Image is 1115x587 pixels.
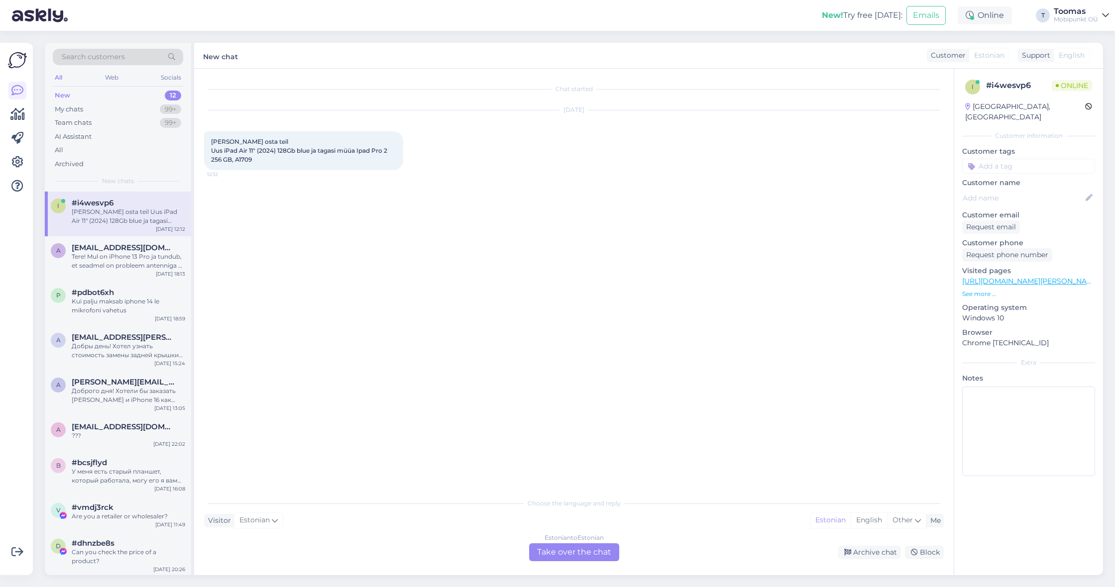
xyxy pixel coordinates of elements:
[962,327,1095,338] p: Browser
[55,145,63,155] div: All
[892,515,913,524] span: Other
[1036,8,1050,22] div: T
[962,358,1095,367] div: Extra
[154,360,185,367] div: [DATE] 15:24
[72,458,107,467] span: #bcsjflyd
[56,426,61,433] span: a
[1059,50,1085,61] span: English
[55,159,84,169] div: Archived
[72,387,185,404] div: Доброго дня! Хотели бы заказать [PERSON_NAME] и iPhone 16 как юридическое лицо, куда можно обрати...
[965,101,1085,122] div: [GEOGRAPHIC_DATA], [GEOGRAPHIC_DATA]
[545,533,604,542] div: Estonian to Estonian
[1054,15,1098,23] div: Mobipunkt OÜ
[72,512,185,521] div: Are you a retailer or wholesaler?
[962,210,1095,220] p: Customer email
[55,91,70,100] div: New
[974,50,1004,61] span: Estonian
[165,91,181,100] div: 12
[155,315,185,322] div: [DATE] 18:59
[160,118,181,128] div: 99+
[55,104,83,114] div: My chats
[56,462,61,469] span: b
[927,50,966,61] div: Customer
[962,373,1095,384] p: Notes
[155,521,185,528] div: [DATE] 11:49
[153,566,185,573] div: [DATE] 20:26
[962,338,1095,348] p: Chrome [TECHNICAL_ID]
[529,543,619,561] div: Take over the chat
[160,104,181,114] div: 99+
[56,542,61,550] span: d
[962,277,1100,286] a: [URL][DOMAIN_NAME][PERSON_NAME]
[55,132,92,142] div: AI Assistant
[239,515,270,526] span: Estonian
[72,243,175,252] span: akuznetsova347@gmail.com
[926,515,941,526] div: Me
[1018,50,1050,61] div: Support
[72,333,175,342] span: alexei.katsman@gmail.com
[906,6,946,25] button: Emails
[72,342,185,360] div: Добры день! Хотел узнать стоимость замены задней крышки на IPhone 15 Pro (разбита вся крышка вклю...
[962,146,1095,157] p: Customer tags
[153,440,185,448] div: [DATE] 22:02
[72,252,185,270] div: Tere! Mul on iPhone 13 Pro ja tundub, et seadmel on probleem antenniga — mobiilne internet ei töö...
[72,503,113,512] span: #vmdj3rck
[962,238,1095,248] p: Customer phone
[822,10,843,20] b: New!
[103,71,120,84] div: Web
[62,52,125,62] span: Search customers
[962,290,1095,298] p: See more ...
[1054,7,1098,15] div: Toomas
[72,422,175,431] span: andreimaleva@gmail.com
[56,336,61,344] span: a
[1052,80,1092,91] span: Online
[962,266,1095,276] p: Visited pages
[204,105,944,114] div: [DATE]
[72,431,185,440] div: ???
[156,225,185,233] div: [DATE] 12:12
[838,546,901,559] div: Archive chat
[72,548,185,566] div: Can you check the price of a product?
[962,220,1020,234] div: Request email
[154,485,185,492] div: [DATE] 16:08
[962,178,1095,188] p: Customer name
[962,248,1052,262] div: Request phone number
[963,193,1084,203] input: Add name
[72,378,175,387] span: a.popova@blak-it.com
[204,85,944,94] div: Chat started
[986,80,1052,92] div: # i4wesvp6
[810,513,851,528] div: Estonian
[8,51,27,70] img: Askly Logo
[156,270,185,278] div: [DATE] 18:13
[962,131,1095,140] div: Customer information
[56,247,61,254] span: a
[962,313,1095,323] p: Windows 10
[55,118,92,128] div: Team chats
[822,9,902,21] div: Try free [DATE]:
[72,198,113,207] span: #i4wesvp6
[211,138,389,163] span: [PERSON_NAME] osta teil Uus iPad Air 11" (2024) 128Gb blue ja tagasi müüa Ipad Pro 2 256 GB, A1709
[72,539,114,548] span: #dhnzbe8s
[56,292,61,299] span: p
[56,506,60,514] span: v
[905,546,944,559] div: Block
[1054,7,1109,23] a: ToomasMobipunkt OÜ
[57,202,59,209] span: i
[159,71,183,84] div: Socials
[962,159,1095,174] input: Add a tag
[154,404,185,412] div: [DATE] 13:05
[53,71,64,84] div: All
[204,499,944,508] div: Choose the language and reply
[207,171,244,178] span: 12:12
[72,467,185,485] div: У меня есть старый планшет, который работала, могу его я вам сдать и получить другой планшет со с...
[972,83,974,91] span: i
[962,302,1095,313] p: Operating system
[204,515,231,526] div: Visitor
[102,177,134,186] span: New chats
[56,381,61,389] span: a
[203,49,238,62] label: New chat
[851,513,887,528] div: English
[958,6,1012,24] div: Online
[72,288,114,297] span: #pdbot6xh
[72,207,185,225] div: [PERSON_NAME] osta teil Uus iPad Air 11" (2024) 128Gb blue ja tagasi müüa Ipad Pro 2 256 GB, A1709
